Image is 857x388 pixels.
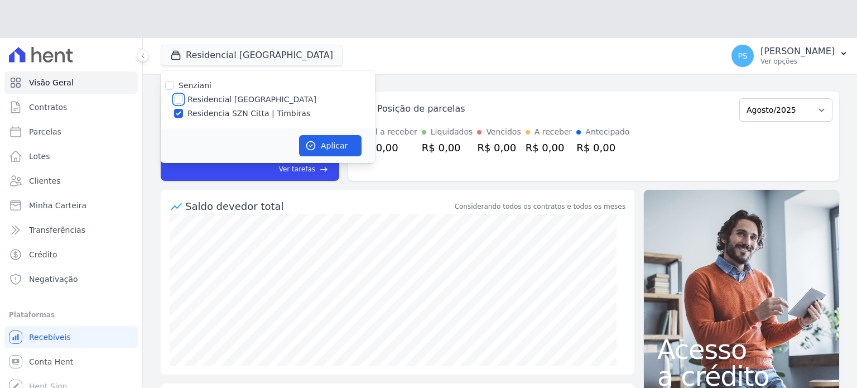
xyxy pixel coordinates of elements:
[11,350,38,377] iframe: Intercom live chat
[723,40,857,71] button: PS [PERSON_NAME] Ver opções
[29,332,71,343] span: Recebíveis
[4,170,138,192] a: Clientes
[377,102,465,116] div: Posição de parcelas
[29,200,86,211] span: Minha Carteira
[576,140,629,155] div: R$ 0,00
[29,126,61,137] span: Parcelas
[431,126,473,138] div: Liquidados
[187,108,310,119] label: Residencia SZN Citta | Timbiras
[422,140,473,155] div: R$ 0,00
[760,57,835,66] p: Ver opções
[359,140,417,155] div: R$ 0,00
[185,199,452,214] div: Saldo devedor total
[299,135,362,156] button: Aplicar
[29,102,67,113] span: Contratos
[4,326,138,348] a: Recebíveis
[657,336,826,363] span: Acesso
[526,140,572,155] div: R$ 0,00
[4,194,138,217] a: Minha Carteira
[29,274,78,285] span: Negativação
[535,126,572,138] div: A receber
[179,81,211,90] label: Senziani
[4,351,138,373] a: Conta Hent
[29,77,74,88] span: Visão Geral
[4,145,138,167] a: Lotes
[29,249,57,260] span: Crédito
[29,151,50,162] span: Lotes
[4,71,138,94] a: Visão Geral
[760,46,835,57] p: [PERSON_NAME]
[4,243,138,266] a: Crédito
[228,164,328,174] a: Ver tarefas east
[320,165,328,174] span: east
[477,140,521,155] div: R$ 0,00
[4,121,138,143] a: Parcelas
[29,175,60,186] span: Clientes
[455,202,625,212] div: Considerando todos os contratos e todos os meses
[359,126,417,138] div: Total a receber
[29,224,85,236] span: Transferências
[29,356,73,367] span: Conta Hent
[161,45,343,66] button: Residencial [GEOGRAPHIC_DATA]
[738,52,747,60] span: PS
[9,308,133,322] div: Plataformas
[279,164,315,174] span: Ver tarefas
[4,96,138,118] a: Contratos
[187,94,316,106] label: Residencial [GEOGRAPHIC_DATA]
[585,126,629,138] div: Antecipado
[4,268,138,290] a: Negativação
[4,219,138,241] a: Transferências
[486,126,521,138] div: Vencidos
